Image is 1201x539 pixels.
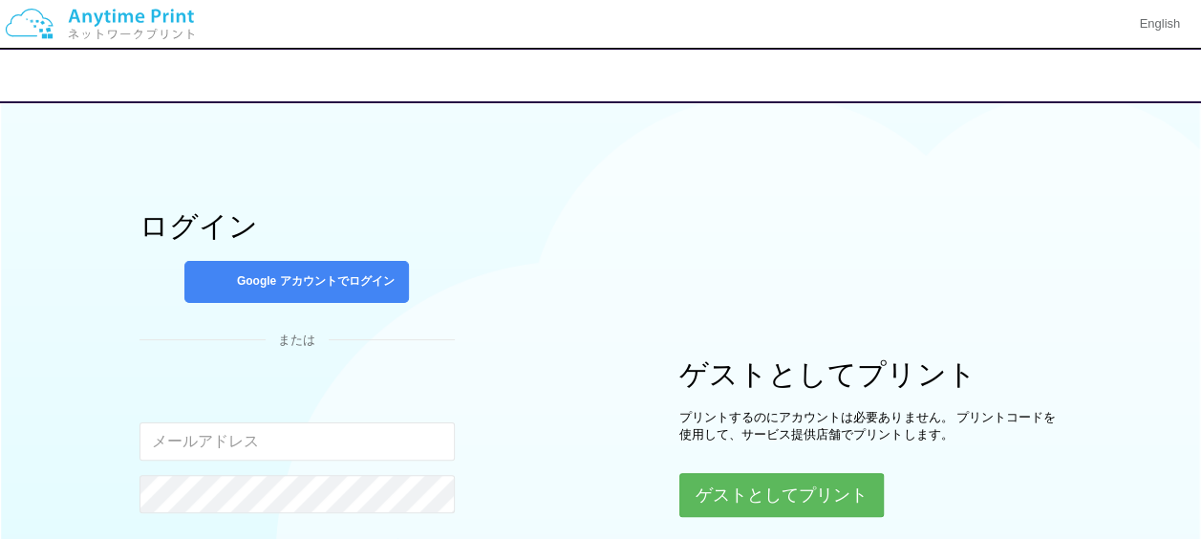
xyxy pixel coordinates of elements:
[679,358,1062,390] h1: ゲストとしてプリント
[139,210,455,242] h1: ログイン
[139,422,455,461] input: メールアドレス
[139,332,455,350] div: または
[679,473,884,517] button: ゲストとしてプリント
[570,68,632,84] span: ログイン
[34,67,71,83] a: 戻る
[229,273,395,290] span: Google アカウントでログイン
[679,409,1062,444] p: プリントするのにアカウントは必要ありません。 プリントコードを使用して、サービス提供店舗でプリントします。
